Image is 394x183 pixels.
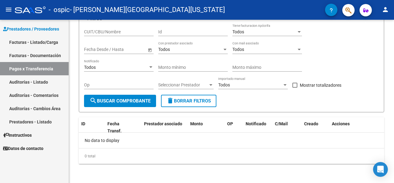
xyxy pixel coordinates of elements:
div: No data to display [79,133,384,148]
span: - [PERSON_NAME][GEOGRAPHIC_DATA][US_STATE] [70,3,225,17]
mat-icon: search [90,97,97,104]
datatable-header-cell: C/Mail [272,117,302,138]
datatable-header-cell: Creado [302,117,329,138]
span: Prestadores / Proveedores [3,26,59,32]
datatable-header-cell: Prestador asociado [142,117,188,138]
mat-icon: menu [5,6,12,13]
div: Open Intercom Messenger [373,162,388,177]
span: Seleccionar Prestador [158,82,208,88]
span: Todos [232,47,244,52]
span: Monto [190,121,203,126]
span: OP [227,121,233,126]
input: Start date [84,47,103,52]
button: Borrar Filtros [161,95,216,107]
span: Creado [304,121,318,126]
datatable-header-cell: Acciones [329,117,385,138]
button: Buscar Comprobante [84,95,156,107]
span: Todos [84,65,96,70]
datatable-header-cell: ID [79,117,105,138]
span: Todos [218,82,230,87]
span: Mostrar totalizadores [300,81,341,89]
span: Datos de contacto [3,145,43,152]
span: Todos [232,29,244,34]
span: Acciones [332,121,350,126]
button: Open calendar [147,47,153,53]
datatable-header-cell: OP [225,117,243,138]
datatable-header-cell: Notificado [243,117,272,138]
mat-icon: delete [167,97,174,104]
span: Fecha Transf. [107,121,122,133]
mat-icon: person [382,6,389,13]
span: C/Mail [275,121,288,126]
input: End date [108,47,139,52]
span: ID [81,121,85,126]
span: Buscar Comprobante [90,98,151,104]
span: Instructivos [3,132,32,139]
span: Notificado [246,121,266,126]
div: 0 total [79,148,384,164]
span: Prestador asociado [144,121,182,126]
span: Todos [158,47,170,52]
datatable-header-cell: Monto [188,117,225,138]
datatable-header-cell: Fecha Transf. [105,117,133,138]
span: - ospic [49,3,70,17]
span: Borrar Filtros [167,98,211,104]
